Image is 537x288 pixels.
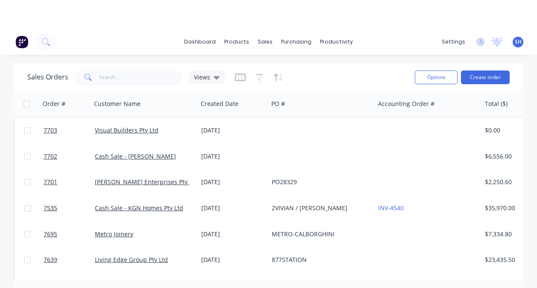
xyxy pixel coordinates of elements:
[44,204,57,212] span: 7535
[95,126,158,134] a: Visual Builders Pty Ltd
[220,35,253,48] div: products
[316,35,357,48] div: productivity
[277,35,316,48] div: purchasing
[15,35,28,48] img: Factory
[378,100,434,108] div: Accounting Order #
[485,256,535,264] div: $23,435.50
[485,100,508,108] div: Total ($)
[485,178,535,186] div: $2,250.60
[485,204,535,212] div: $35,970.00
[44,178,57,186] span: 7701
[43,100,65,108] div: Order #
[44,144,95,169] a: 7702
[44,169,95,195] a: 7701
[201,256,265,264] div: [DATE]
[515,38,522,46] span: SH
[253,35,277,48] div: sales
[415,71,458,84] button: Options
[271,100,285,108] div: PO #
[201,100,238,108] div: Created Date
[27,73,68,81] h1: Sales Orders
[485,126,535,135] div: $0.00
[44,256,57,264] span: 7639
[378,204,404,212] a: INV-4540
[180,35,220,48] a: dashboard
[95,178,198,186] a: [PERSON_NAME] Enterprises Pty Ltd
[194,73,210,82] span: Views
[485,152,535,161] div: $6,556.00
[95,204,183,212] a: Cash Sale - KGN Homes Pty Ltd
[44,230,57,238] span: 7695
[201,126,265,135] div: [DATE]
[508,259,528,279] iframe: Intercom live chat
[272,204,367,212] div: 2VIVIAN / [PERSON_NAME]
[95,230,133,238] a: Metro Joinery
[44,195,95,221] a: 7535
[485,230,535,238] div: $7,334.80
[44,152,57,161] span: 7702
[44,247,95,273] a: 7639
[44,118,95,143] a: 7703
[201,178,265,186] div: [DATE]
[99,69,182,86] input: Search...
[94,100,141,108] div: Customer Name
[201,204,265,212] div: [DATE]
[437,35,470,48] div: settings
[272,178,367,186] div: PO28329
[95,152,176,160] a: Cash Sale - [PERSON_NAME]
[272,256,367,264] div: 877STATION
[44,126,57,135] span: 7703
[95,256,168,264] a: Living Edge Group Pty Ltd
[201,230,265,238] div: [DATE]
[201,152,265,161] div: [DATE]
[44,221,95,247] a: 7695
[461,71,510,84] button: Create order
[272,230,367,238] div: METRO-CALBORGHINI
